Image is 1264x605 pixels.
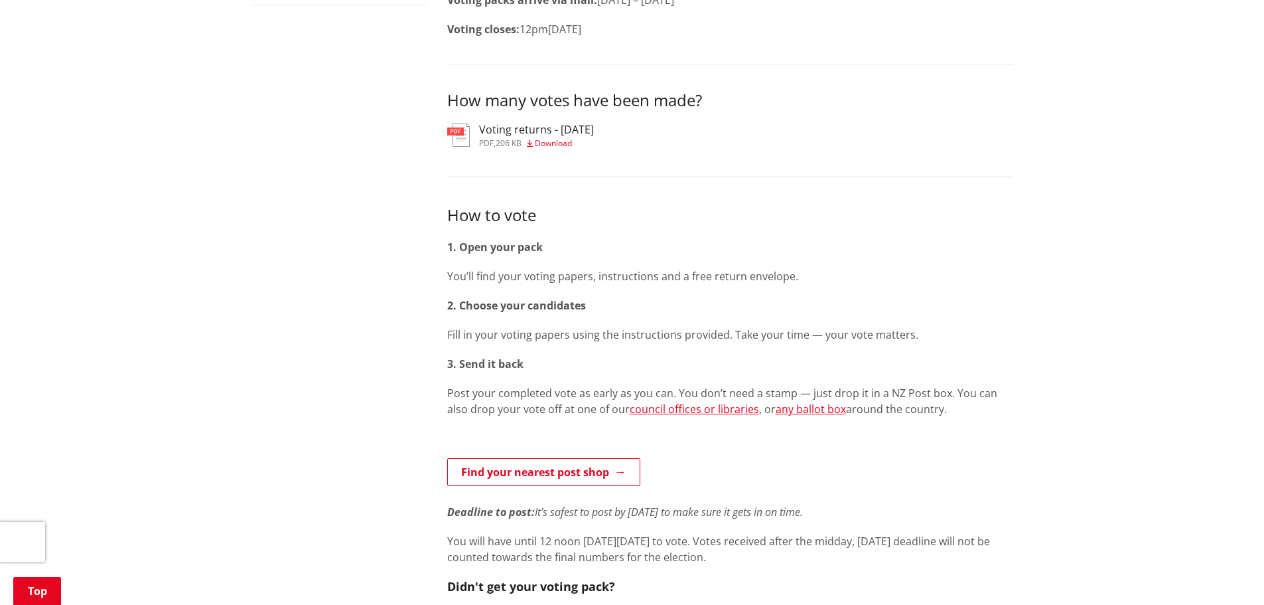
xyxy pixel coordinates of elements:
em: It’s safest to post by [DATE] to make sure it gets in on time. [535,505,803,519]
strong: Voting closes: [447,22,520,37]
em: Deadline to post: [447,505,535,519]
h3: Voting returns - [DATE] [479,124,594,136]
strong: 1. Open your pack [447,240,543,254]
span: Download [535,137,572,149]
span: 206 KB [496,137,522,149]
strong: Didn't get your voting pack? [447,578,615,594]
span: You’ll find your voting papers, instructions and a free return envelope. [447,269,798,284]
h3: How to vote [447,204,1013,226]
h3: How many votes have been made? [447,91,1013,110]
a: Top [13,577,61,605]
p: Post your completed vote as early as you can. You don’t need a stamp — just drop it in a NZ Post ... [447,385,1013,417]
span: 12pm[DATE] [520,22,581,37]
a: Find your nearest post shop [447,458,640,486]
a: Voting returns - [DATE] pdf,206 KB Download [447,124,594,147]
span: pdf [479,137,494,149]
img: document-pdf.svg [447,124,470,147]
p: Fill in your voting papers using the instructions provided. Take your time — your vote matters. [447,327,1013,343]
strong: 2. Choose your candidates [447,298,586,313]
p: You will have until 12 noon [DATE][DATE] to vote. Votes received after the midday, [DATE] deadlin... [447,533,1013,565]
a: any ballot box [776,402,846,416]
a: council offices or libraries [630,402,759,416]
strong: 3. Send it back [447,357,524,371]
div: , [479,139,594,147]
